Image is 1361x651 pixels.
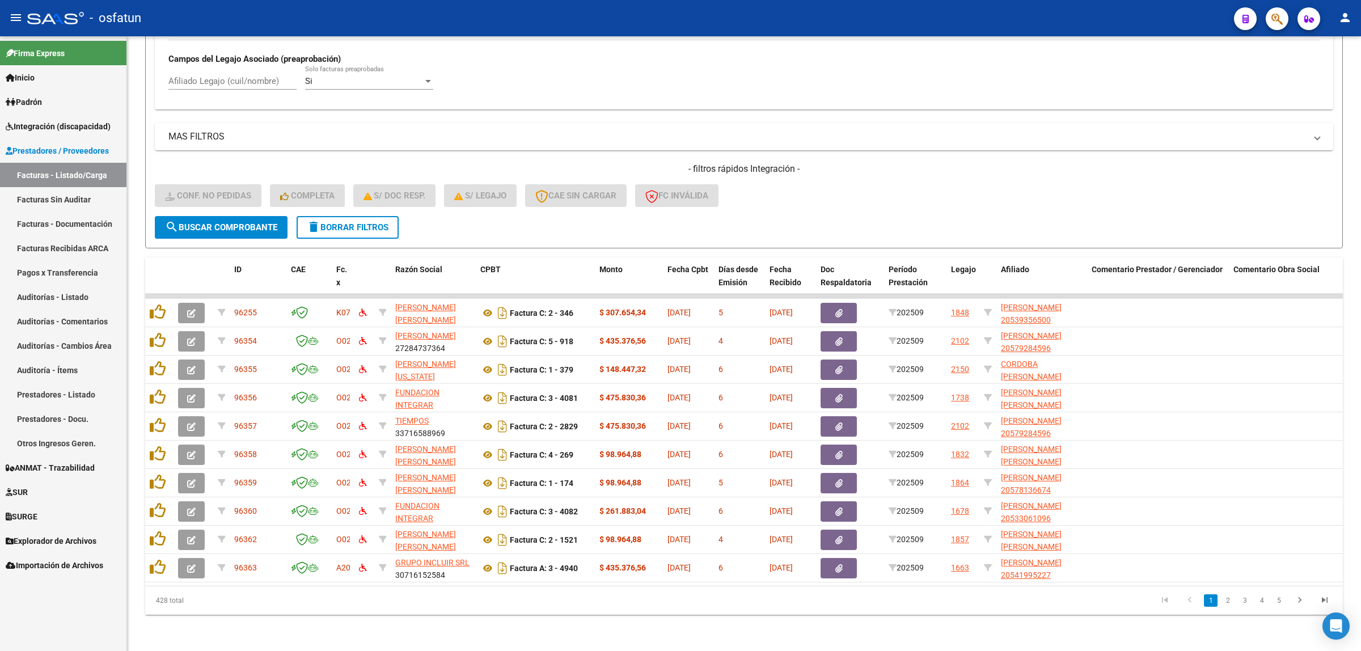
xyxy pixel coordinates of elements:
span: [DATE] [770,421,793,430]
span: 202509 [889,450,924,459]
div: 1832 [951,448,969,461]
strong: $ 475.830,36 [599,421,646,430]
span: [DATE] [667,393,691,402]
span: O02 [336,421,351,430]
datatable-header-cell: Días desde Emisión [714,257,765,307]
button: S/ Doc Resp. [353,184,436,207]
span: ID [234,265,242,274]
strong: Factura C: 3 - 4081 [510,394,578,403]
span: [DATE] [770,336,793,345]
datatable-header-cell: Fc. x [332,257,354,307]
mat-icon: person [1338,11,1352,24]
span: [PERSON_NAME] 20541995227 [1001,558,1062,580]
li: page 5 [1270,591,1287,610]
span: [PERSON_NAME] [PERSON_NAME] 20571946123 [1001,388,1062,423]
a: go to last page [1314,594,1335,607]
span: 202509 [889,478,924,487]
button: Buscar Comprobante [155,216,288,239]
span: 202509 [889,336,924,345]
datatable-header-cell: Doc Respaldatoria [816,257,884,307]
div: 1864 [951,476,969,489]
strong: Factura C: 1 - 379 [510,365,573,374]
span: [DATE] [667,365,691,374]
button: Completa [270,184,345,207]
span: 202509 [889,421,924,430]
strong: $ 98.964,88 [599,535,641,544]
span: Afiliado [1001,265,1029,274]
span: GRUPO INCLUIR SRL [395,558,470,567]
span: Días desde Emisión [718,265,758,287]
a: 1 [1204,594,1218,607]
i: Descargar documento [495,502,510,521]
span: Si [305,76,312,86]
span: Razón Social [395,265,442,274]
span: Fecha Recibido [770,265,801,287]
span: 6 [718,393,723,402]
mat-icon: menu [9,11,23,24]
span: [PERSON_NAME] 20533061096 [1001,501,1062,523]
div: 1848 [951,306,969,319]
datatable-header-cell: ID [230,257,286,307]
strong: $ 98.964,88 [599,450,641,459]
div: 30712123105 [395,500,471,523]
div: 27338177467 [395,301,471,325]
span: 5 [718,478,723,487]
span: [DATE] [770,365,793,374]
span: O02 [336,506,351,515]
datatable-header-cell: Fecha Cpbt [663,257,714,307]
span: [DATE] [770,450,793,459]
a: 4 [1255,594,1269,607]
a: go to first page [1154,594,1176,607]
span: 96255 [234,308,257,317]
i: Descargar documento [495,332,510,350]
strong: $ 98.964,88 [599,478,641,487]
span: 202509 [889,563,924,572]
span: TIEMPOS [395,416,429,425]
strong: Campos del Legajo Asociado (preaprobación) [168,54,341,64]
span: FC Inválida [645,191,708,201]
span: [PERSON_NAME] [PERSON_NAME] 20571282454 [1001,445,1062,480]
span: 202509 [889,393,924,402]
button: S/ legajo [444,184,517,207]
strong: Factura C: 4 - 269 [510,450,573,459]
span: CORDOBA [PERSON_NAME] 20555367873 [1001,360,1062,395]
div: 1857 [951,533,969,546]
div: 30716152584 [395,556,471,580]
div: Open Intercom Messenger [1322,612,1350,640]
span: 96360 [234,506,257,515]
span: 6 [718,450,723,459]
span: 96362 [234,535,257,544]
span: SURGE [6,510,37,523]
a: 3 [1238,594,1252,607]
span: Doc Respaldatoria [821,265,872,287]
span: CAE [291,265,306,274]
span: Inicio [6,71,35,84]
span: Fecha Cpbt [667,265,708,274]
span: SUR [6,486,28,498]
strong: Factura C: 1 - 174 [510,479,573,488]
span: [DATE] [667,563,691,572]
button: CAE SIN CARGAR [525,184,627,207]
button: Borrar Filtros [297,216,399,239]
datatable-header-cell: Legajo [946,257,979,307]
li: page 4 [1253,591,1270,610]
span: CAE SIN CARGAR [535,191,616,201]
span: [DATE] [667,336,691,345]
li: page 1 [1202,591,1219,610]
datatable-header-cell: Razón Social [391,257,476,307]
i: Descargar documento [495,304,510,322]
span: [DATE] [667,478,691,487]
datatable-header-cell: CAE [286,257,332,307]
span: [DATE] [770,563,793,572]
span: [DATE] [770,478,793,487]
span: [DATE] [667,450,691,459]
datatable-header-cell: CPBT [476,257,595,307]
i: Descargar documento [495,417,510,436]
span: 202509 [889,506,924,515]
datatable-header-cell: Fecha Recibido [765,257,816,307]
div: 428 total [145,586,383,615]
span: 96354 [234,336,257,345]
li: page 3 [1236,591,1253,610]
span: O02 [336,450,351,459]
span: O02 [336,535,351,544]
